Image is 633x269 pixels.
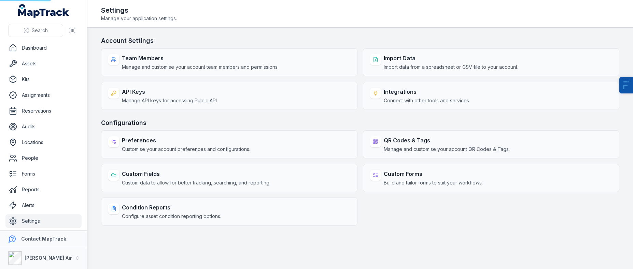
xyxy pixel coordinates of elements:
[101,197,357,226] a: Condition ReportsConfigure asset condition reporting options.
[122,64,279,71] span: Manage and customise your account team members and permissions.
[122,179,270,186] span: Custom data to allow for better tracking, searching, and reporting.
[101,5,177,15] h2: Settings
[8,24,63,37] button: Search
[101,130,357,158] a: PreferencesCustomise your account preferences and configurations.
[32,27,48,34] span: Search
[21,236,66,242] strong: Contact MapTrack
[384,54,518,62] strong: Import Data
[5,183,82,196] a: Reports
[5,57,82,71] a: Assets
[122,170,270,178] strong: Custom Fields
[101,36,619,46] h3: Account Settings
[122,54,279,62] strong: Team Members
[101,15,177,22] span: Manage your application settings.
[25,255,72,261] strong: [PERSON_NAME] Air
[122,136,250,144] strong: Preferences
[384,97,470,104] span: Connect with other tools and services.
[363,48,619,76] a: Import DataImport data from a spreadsheet or CSV file to your account.
[384,146,510,153] span: Manage and customise your account QR Codes & Tags.
[384,64,518,71] span: Import data from a spreadsheet or CSV file to your account.
[122,213,221,220] span: Configure asset condition reporting options.
[5,120,82,133] a: Audits
[384,88,470,96] strong: Integrations
[122,97,218,104] span: Manage API keys for accessing Public API.
[363,164,619,192] a: Custom FormsBuild and tailor forms to suit your workflows.
[101,82,357,110] a: API KeysManage API keys for accessing Public API.
[5,104,82,118] a: Reservations
[5,136,82,149] a: Locations
[101,164,357,192] a: Custom FieldsCustom data to allow for better tracking, searching, and reporting.
[122,203,221,212] strong: Condition Reports
[5,73,82,86] a: Kits
[384,136,510,144] strong: QR Codes & Tags
[384,179,483,186] span: Build and tailor forms to suit your workflows.
[122,88,218,96] strong: API Keys
[384,170,483,178] strong: Custom Forms
[363,82,619,110] a: IntegrationsConnect with other tools and services.
[363,130,619,158] a: QR Codes & TagsManage and customise your account QR Codes & Tags.
[101,48,357,76] a: Team MembersManage and customise your account team members and permissions.
[5,88,82,102] a: Assignments
[18,4,69,18] a: MapTrack
[5,167,82,181] a: Forms
[101,118,619,128] h3: Configurations
[5,151,82,165] a: People
[5,214,82,228] a: Settings
[5,198,82,212] a: Alerts
[5,41,82,55] a: Dashboard
[122,146,250,153] span: Customise your account preferences and configurations.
